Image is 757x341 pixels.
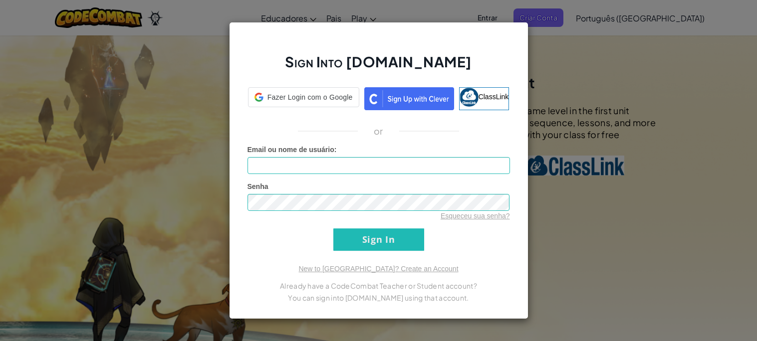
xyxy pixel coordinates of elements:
h2: Sign Into [DOMAIN_NAME] [248,52,510,81]
img: clever_sso_button@2x.png [364,87,454,110]
span: Email ou nome de usuário [248,146,334,154]
p: You can sign into [DOMAIN_NAME] using that account. [248,292,510,304]
span: Fazer Login com o Google [267,92,353,102]
span: Senha [248,182,268,190]
p: or [374,125,383,137]
p: Already have a CodeCombat Teacher or Student account? [248,280,510,292]
a: Esqueceu sua senha? [441,212,510,220]
span: ClassLink [479,93,509,101]
input: Sign In [333,228,424,251]
img: classlink-logo-small.png [460,88,479,107]
a: Fazer Login com o Google [248,87,359,110]
label: : [248,145,337,155]
a: New to [GEOGRAPHIC_DATA]? Create an Account [298,265,458,273]
div: Fazer Login com o Google [248,87,359,107]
